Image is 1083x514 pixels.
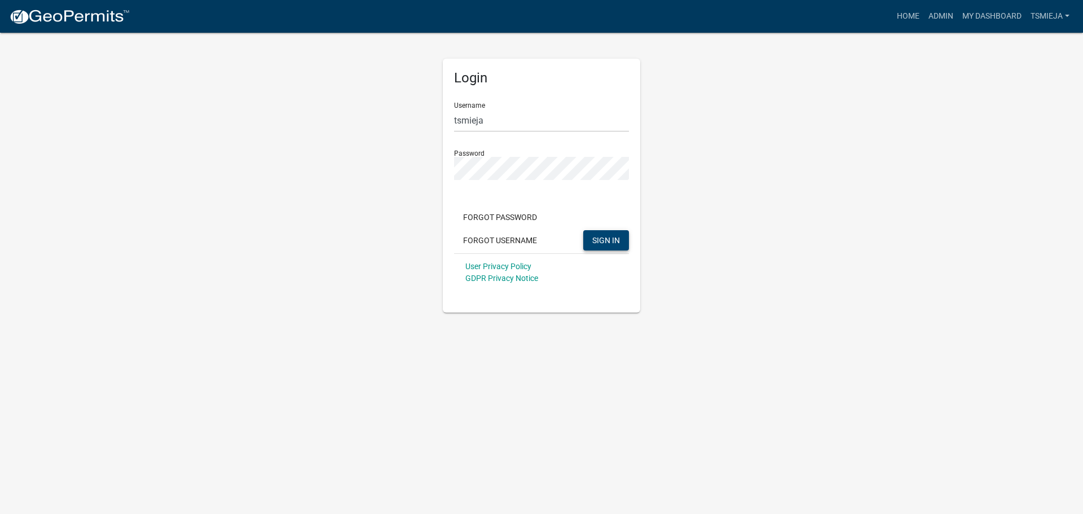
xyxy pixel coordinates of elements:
a: My Dashboard [958,6,1026,27]
button: Forgot Username [454,230,546,251]
a: Home [892,6,924,27]
h5: Login [454,70,629,86]
a: GDPR Privacy Notice [465,274,538,283]
button: SIGN IN [583,230,629,251]
span: SIGN IN [592,235,620,244]
a: tsmieja [1026,6,1074,27]
a: Admin [924,6,958,27]
a: User Privacy Policy [465,262,531,271]
button: Forgot Password [454,207,546,227]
